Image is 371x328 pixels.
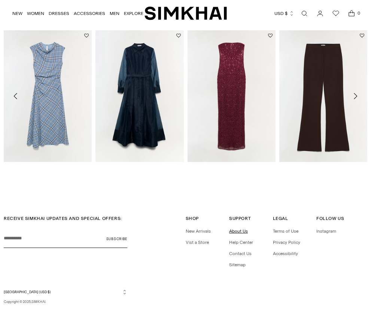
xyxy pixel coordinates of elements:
[360,33,364,38] button: Add to Wishlist
[4,299,127,304] p: Copyright © 2025, .
[328,6,343,21] a: Wishlist
[273,240,300,245] a: Privacy Policy
[273,216,288,221] span: Legal
[273,251,298,256] a: Accessibility
[229,240,253,245] a: Help Center
[229,262,246,267] a: Sitemap
[316,229,336,234] a: Instagram
[110,5,119,22] a: MEN
[176,33,181,38] button: Add to Wishlist
[229,216,251,221] span: Support
[186,229,211,234] a: New Arrivals
[106,229,127,248] button: Subscribe
[279,30,367,162] img: Kenna Trouser
[145,6,227,21] a: SIMKHAI
[4,289,127,295] button: [GEOGRAPHIC_DATA] (USD $)
[7,88,24,104] button: Move to previous carousel slide
[124,5,143,22] a: EXPLORE
[49,5,69,22] a: DRESSES
[273,229,298,234] a: Terms of Use
[274,5,294,22] button: USD $
[74,5,105,22] a: ACCESSORIES
[316,216,344,221] span: Follow Us
[186,240,209,245] a: Vist a Store
[297,6,312,21] a: Open search modal
[4,30,92,162] img: Burke Draped Midi Dress
[344,6,359,21] a: Open cart modal
[313,6,328,21] a: Go to the account page
[229,229,248,234] a: About Us
[6,300,76,322] iframe: Sign Up via Text for Offers
[95,30,183,162] img: Montgomery Dress
[355,10,362,16] span: 0
[347,88,364,104] button: Move to next carousel slide
[188,30,276,162] img: Xyla Sequin Gown
[12,5,22,22] a: NEW
[268,33,273,38] button: Add to Wishlist
[186,216,199,221] span: Shop
[4,216,122,221] span: RECEIVE SIMKHAI UPDATES AND SPECIAL OFFERS:
[229,251,252,256] a: Contact Us
[27,5,44,22] a: WOMEN
[84,33,89,38] button: Add to Wishlist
